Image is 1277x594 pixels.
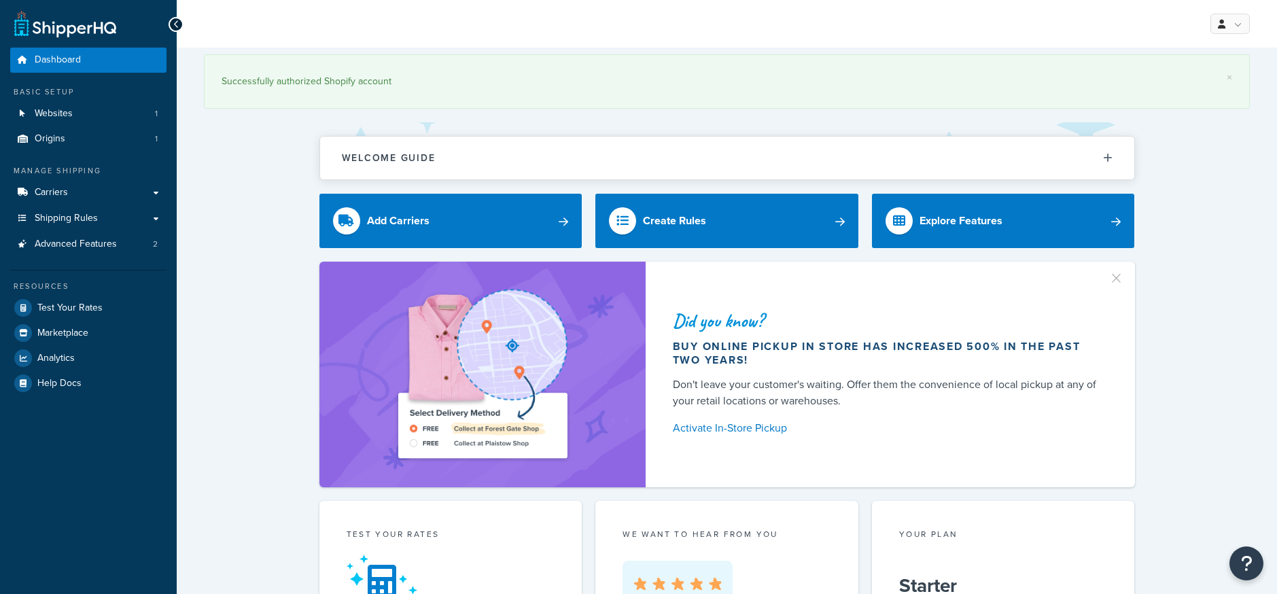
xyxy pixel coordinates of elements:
[155,108,158,120] span: 1
[37,302,103,314] span: Test Your Rates
[920,211,1002,230] div: Explore Features
[673,311,1102,330] div: Did you know?
[673,377,1102,409] div: Don't leave your customer's waiting. Offer them the convenience of local pickup at any of your re...
[623,528,831,540] p: we want to hear from you
[10,232,167,257] li: Advanced Features
[10,321,167,345] a: Marketplace
[153,239,158,250] span: 2
[10,86,167,98] div: Basic Setup
[10,165,167,177] div: Manage Shipping
[222,72,1232,91] div: Successfully authorized Shopify account
[35,239,117,250] span: Advanced Features
[1229,546,1263,580] button: Open Resource Center
[10,48,167,73] a: Dashboard
[360,282,606,467] img: ad-shirt-map-b0359fc47e01cab431d101c4b569394f6a03f54285957d908178d52f29eb9668.png
[37,378,82,389] span: Help Docs
[10,371,167,396] a: Help Docs
[35,108,73,120] span: Websites
[10,232,167,257] a: Advanced Features2
[37,353,75,364] span: Analytics
[347,528,555,544] div: Test your rates
[10,346,167,370] a: Analytics
[35,133,65,145] span: Origins
[342,153,436,163] h2: Welcome Guide
[872,194,1135,248] a: Explore Features
[10,206,167,231] a: Shipping Rules
[35,213,98,224] span: Shipping Rules
[643,211,706,230] div: Create Rules
[10,101,167,126] li: Websites
[10,281,167,292] div: Resources
[10,296,167,320] a: Test Your Rates
[155,133,158,145] span: 1
[673,340,1102,367] div: Buy online pickup in store has increased 500% in the past two years!
[35,54,81,66] span: Dashboard
[35,187,68,198] span: Carriers
[899,528,1108,544] div: Your Plan
[37,328,88,339] span: Marketplace
[673,419,1102,438] a: Activate In-Store Pickup
[10,126,167,152] a: Origins1
[10,180,167,205] a: Carriers
[595,194,858,248] a: Create Rules
[10,101,167,126] a: Websites1
[320,137,1134,179] button: Welcome Guide
[319,194,582,248] a: Add Carriers
[10,126,167,152] li: Origins
[367,211,430,230] div: Add Carriers
[1227,72,1232,83] a: ×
